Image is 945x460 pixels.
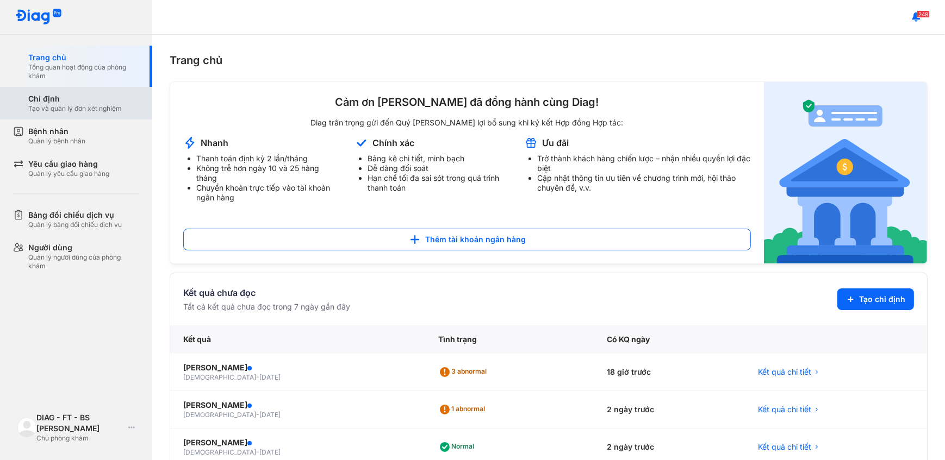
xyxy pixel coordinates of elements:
span: - [256,373,259,381]
span: Tạo chỉ định [859,294,905,305]
div: Người dùng [28,242,139,253]
img: logo [17,418,36,437]
li: Bảng kê chi tiết, minh bạch [368,154,511,163]
div: Ưu đãi [542,137,569,149]
div: Tổng quan hoạt động của phòng khám [28,63,139,80]
div: Quản lý bệnh nhân [28,137,85,146]
div: Normal [438,438,478,456]
li: Hạn chế tối đa sai sót trong quá trình thanh toán [368,173,511,193]
li: Dễ dàng đối soát [368,163,511,173]
li: Cập nhật thông tin ưu tiên về chương trình mới, hội thảo chuyên đề, v.v. [537,173,751,193]
li: Không trễ hơn ngày 10 và 25 hàng tháng [196,163,341,183]
div: Kết quả [170,325,425,354]
li: Trở thành khách hàng chiến lược – nhận nhiều quyền lợi đặc biệt [537,154,751,173]
div: Diag trân trọng gửi đến Quý [PERSON_NAME] lợi bổ sung khi ký kết Hợp đồng Hợp tác: [183,118,751,128]
span: [DATE] [259,411,281,419]
span: 248 [917,10,930,18]
img: account-announcement [355,136,368,149]
div: Quản lý yêu cầu giao hàng [28,169,109,178]
div: Bảng đối chiếu dịch vụ [28,210,122,220]
div: Cảm ơn [PERSON_NAME] đã đồng hành cùng Diag! [183,95,751,109]
div: Bệnh nhân [28,126,85,137]
div: Yêu cầu giao hàng [28,159,109,169]
img: logo [15,9,62,26]
span: [DATE] [259,373,281,381]
img: account-announcement [764,82,927,263]
div: [PERSON_NAME] [183,437,412,448]
div: Chính xác [372,137,414,149]
span: [DEMOGRAPHIC_DATA] [183,411,256,419]
div: [PERSON_NAME] [183,362,412,373]
div: Quản lý người dùng của phòng khám [28,253,139,270]
li: Thanh toán định kỳ 2 lần/tháng [196,154,341,163]
div: 18 giờ trước [594,354,745,391]
span: [DEMOGRAPHIC_DATA] [183,448,256,456]
button: Tạo chỉ định [837,288,914,310]
img: account-announcement [183,136,196,149]
span: - [256,448,259,456]
span: Kết quả chi tiết [758,442,811,452]
div: Trang chủ [28,52,139,63]
button: Thêm tài khoản ngân hàng [183,229,751,250]
div: Quản lý bảng đối chiếu dịch vụ [28,220,122,229]
div: 1 abnormal [438,401,489,418]
li: Chuyển khoản trực tiếp vào tài khoản ngân hàng [196,183,341,203]
div: Trang chủ [170,52,928,68]
div: Chỉ định [28,93,122,104]
div: Tạo và quản lý đơn xét nghiệm [28,104,122,113]
div: Tất cả kết quả chưa đọc trong 7 ngày gần đây [183,301,350,312]
div: 2 ngày trước [594,391,745,429]
span: Kết quả chi tiết [758,404,811,415]
span: [DATE] [259,448,281,456]
div: Có KQ ngày [594,325,745,354]
div: DIAG - FT - BS [PERSON_NAME] [36,412,124,434]
div: [PERSON_NAME] [183,400,412,411]
div: Kết quả chưa đọc [183,286,350,299]
div: Chủ phòng khám [36,434,124,443]
div: Nhanh [201,137,228,149]
span: - [256,411,259,419]
div: 3 abnormal [438,363,491,381]
span: Kết quả chi tiết [758,367,811,377]
img: account-announcement [524,136,538,149]
span: [DEMOGRAPHIC_DATA] [183,373,256,381]
div: Tình trạng [425,325,594,354]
